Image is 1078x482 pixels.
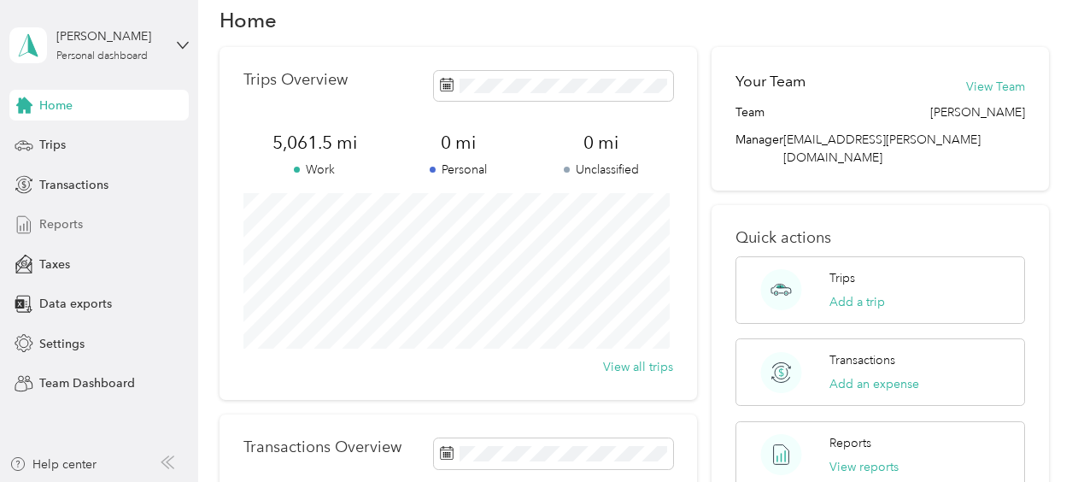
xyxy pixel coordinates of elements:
[39,295,112,313] span: Data exports
[386,131,530,155] span: 0 mi
[930,103,1025,121] span: [PERSON_NAME]
[829,434,871,452] p: Reports
[829,351,895,369] p: Transactions
[735,103,765,121] span: Team
[243,438,401,456] p: Transactions Overview
[829,375,919,393] button: Add an expense
[735,229,1024,247] p: Quick actions
[982,386,1078,482] iframe: Everlance-gr Chat Button Frame
[9,456,97,473] button: Help center
[530,161,673,179] p: Unclassified
[966,78,1025,96] button: View Team
[829,458,899,476] button: View reports
[56,27,163,45] div: [PERSON_NAME]
[829,269,855,287] p: Trips
[39,256,70,273] span: Taxes
[735,71,806,92] h2: Your Team
[735,131,783,167] span: Manager
[783,132,981,165] span: [EMAIL_ADDRESS][PERSON_NAME][DOMAIN_NAME]
[603,358,673,376] button: View all trips
[39,97,73,115] span: Home
[39,374,135,392] span: Team Dashboard
[530,131,673,155] span: 0 mi
[39,136,66,154] span: Trips
[243,131,387,155] span: 5,061.5 mi
[39,176,108,194] span: Transactions
[39,215,83,233] span: Reports
[243,71,348,89] p: Trips Overview
[39,335,85,353] span: Settings
[220,11,277,29] h1: Home
[243,161,387,179] p: Work
[829,293,885,311] button: Add a trip
[56,51,148,62] div: Personal dashboard
[386,161,530,179] p: Personal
